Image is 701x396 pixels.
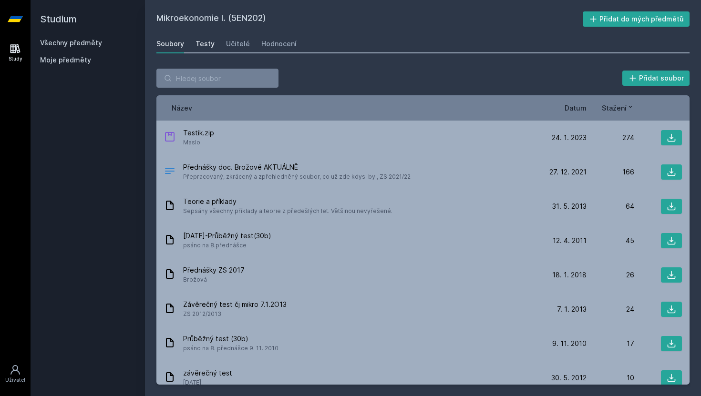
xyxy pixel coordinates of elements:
[183,368,232,378] span: závěrečný test
[552,339,587,348] span: 9. 11. 2010
[183,378,232,387] span: [DATE]
[183,265,245,275] span: Přednášky ZS 2017
[261,34,297,53] a: Hodnocení
[40,55,91,65] span: Moje předměty
[553,236,587,245] span: 12. 4. 2011
[156,34,184,53] a: Soubory
[552,270,587,280] span: 18. 1. 2018
[156,11,583,27] h2: Mikroekonomie I. (5EN202)
[183,138,214,147] span: Maslo
[40,39,102,47] a: Všechny předměty
[183,162,411,172] span: Přednášky doc. Brožové AKTUÁLNĚ
[156,69,278,88] input: Hledej soubor
[9,55,22,62] div: Study
[2,359,29,388] a: Uživatel
[183,231,271,241] span: [DATE]-Průběžný test(30b)
[565,103,587,113] button: Datum
[587,236,634,245] div: 45
[587,305,634,314] div: 24
[552,133,587,142] span: 24. 1. 2023
[549,167,587,177] span: 27. 12. 2021
[183,334,278,344] span: Průběžný test (30b)
[602,103,627,113] span: Stažení
[164,165,175,179] div: .PDF
[183,300,287,309] span: Závěrečný test čj mikro 7.1.2O13
[183,128,214,138] span: Testik.zip
[587,133,634,142] div: 274
[583,11,690,27] button: Přidat do mých předmětů
[587,202,634,211] div: 64
[602,103,634,113] button: Stažení
[164,131,175,145] div: ZIP
[183,172,411,182] span: Přepracovaný, zkrácený a zpřehledněný soubor, co už zde kdysi byl, ZS 2021/22
[2,38,29,67] a: Study
[587,270,634,280] div: 26
[183,241,271,250] span: psáno na 8.přednášce
[552,202,587,211] span: 31. 5. 2013
[622,71,690,86] button: Přidat soubor
[557,305,587,314] span: 7. 1. 2013
[183,206,392,216] span: Sepsány všechny příklady a teorie z předešlých let. Většinou nevyřešené.
[587,167,634,177] div: 166
[183,275,245,284] span: Brožová
[183,197,392,206] span: Teorie a příklady
[183,309,287,319] span: ZS 2012/2013
[587,373,634,383] div: 10
[226,34,250,53] a: Učitelé
[261,39,297,49] div: Hodnocení
[183,344,278,353] span: psáno na 8. přednášce 9. 11. 2010
[551,373,587,383] span: 30. 5. 2012
[5,376,25,384] div: Uživatel
[172,103,192,113] button: Název
[196,39,215,49] div: Testy
[196,34,215,53] a: Testy
[587,339,634,348] div: 17
[156,39,184,49] div: Soubory
[226,39,250,49] div: Učitelé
